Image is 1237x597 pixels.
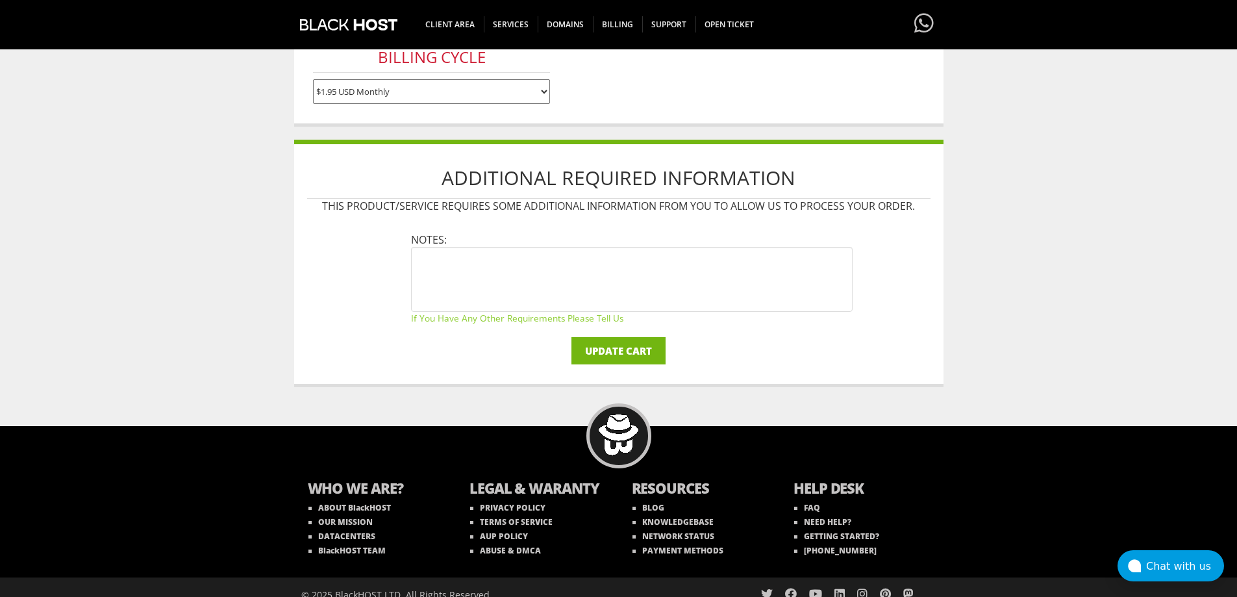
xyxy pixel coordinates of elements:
span: Billing [593,16,643,32]
input: Update Cart [571,337,666,364]
a: ABUSE & DMCA [470,545,541,556]
a: NETWORK STATUS [632,531,714,542]
span: Domains [538,16,594,32]
a: GETTING STARTED? [794,531,879,542]
b: WHO WE ARE? [308,478,444,501]
small: If you have any other requirements please tell us [411,312,853,324]
h3: Billing Cycle [313,42,550,73]
span: Support [642,16,696,32]
a: AUP POLICY [470,531,528,542]
img: BlackHOST mascont, Blacky. [598,414,639,455]
b: RESOURCES [632,478,768,501]
div: Chat with us [1146,560,1224,572]
b: LEGAL & WARANTY [469,478,606,501]
a: BLOG [632,502,664,513]
a: [PHONE_NUMBER] [794,545,877,556]
span: Open Ticket [695,16,763,32]
li: Notes: [411,233,853,324]
a: ABOUT BlackHOST [308,502,391,513]
span: SERVICES [484,16,538,32]
a: NEED HELP? [794,516,851,527]
a: FAQ [794,502,820,513]
h1: Additional Required Information [307,157,931,199]
a: DATACENTERS [308,531,375,542]
a: OUR MISSION [308,516,373,527]
a: KNOWLEDGEBASE [632,516,714,527]
p: This product/service requires some additional information from you to allow us to process your or... [307,199,931,213]
a: TERMS OF SERVICE [470,516,553,527]
b: HELP DESK [793,478,930,501]
span: CLIENT AREA [416,16,484,32]
a: PRIVACY POLICY [470,502,545,513]
button: Chat with us [1118,550,1224,581]
a: BlackHOST TEAM [308,545,386,556]
a: PAYMENT METHODS [632,545,723,556]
